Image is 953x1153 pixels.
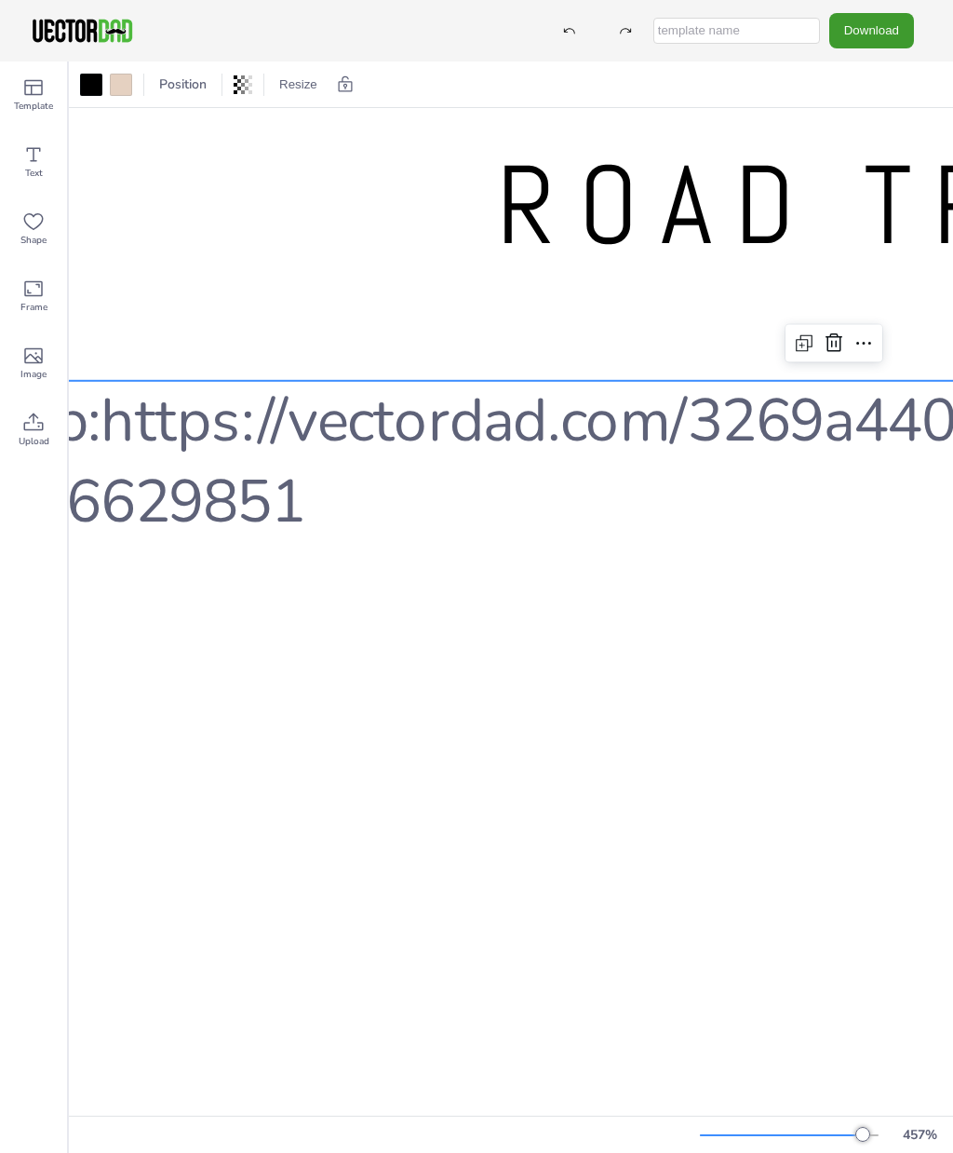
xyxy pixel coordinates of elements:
[14,99,53,114] span: Template
[25,166,43,181] span: Text
[653,18,820,44] input: template name
[19,434,49,449] span: Upload
[20,233,47,248] span: Shape
[155,75,210,93] span: Position
[20,300,47,315] span: Frame
[272,70,325,100] button: Resize
[30,17,135,45] img: VectorDad-1.png
[20,367,47,382] span: Image
[829,13,914,47] button: Download
[897,1126,942,1144] div: 457 %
